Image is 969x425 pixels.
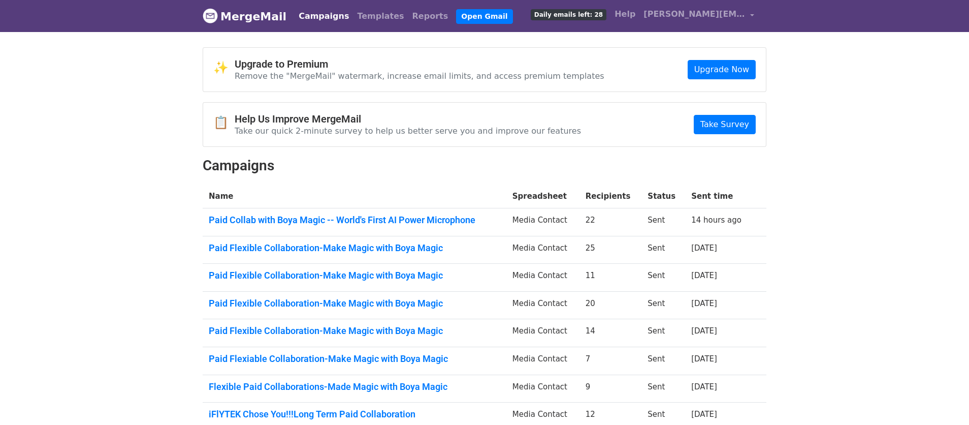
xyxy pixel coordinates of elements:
td: 20 [579,291,642,319]
a: Paid Flexible Collaboration-Make Magic with Boya Magic [209,270,500,281]
h4: Upgrade to Premium [235,58,604,70]
th: Spreadsheet [506,185,579,208]
a: Take Survey [694,115,756,134]
td: Sent [641,236,685,264]
td: Media Contact [506,347,579,375]
td: Media Contact [506,236,579,264]
h2: Campaigns [203,157,766,174]
td: Sent [641,208,685,236]
span: ✨ [213,60,235,75]
a: Templates [353,6,408,26]
p: Remove the "MergeMail" watermark, increase email limits, and access premium templates [235,71,604,81]
td: Sent [641,375,685,403]
p: Take our quick 2-minute survey to help us better serve you and improve our features [235,126,581,136]
a: Reports [408,6,453,26]
td: Sent [641,264,685,292]
a: Open Gmail [456,9,512,24]
td: Media Contact [506,291,579,319]
td: 9 [579,375,642,403]
a: Flexible Paid Collaborations-Made Magic with Boya Magic [209,381,500,392]
th: Sent time [685,185,753,208]
td: 22 [579,208,642,236]
td: Media Contact [506,208,579,236]
span: Daily emails left: 28 [531,9,606,20]
td: 11 [579,264,642,292]
a: 14 hours ago [691,216,741,225]
a: iFlYTEK Chose You!!!Long Term Paid Collaboration [209,409,500,420]
td: Sent [641,319,685,347]
a: Campaigns [295,6,353,26]
th: Recipients [579,185,642,208]
a: [DATE] [691,410,717,419]
a: Paid Collab with Boya Magic -- World's First AI Power Microphone [209,215,500,226]
td: Media Contact [506,319,579,347]
td: 7 [579,347,642,375]
a: MergeMail [203,6,286,27]
th: Name [203,185,506,208]
a: [DATE] [691,326,717,336]
td: Sent [641,347,685,375]
td: 25 [579,236,642,264]
a: Help [610,4,639,24]
a: Paid Flexible Collaboration-Make Magic with Boya Magic [209,242,500,254]
a: [DATE] [691,299,717,308]
a: [DATE] [691,382,717,391]
th: Status [641,185,685,208]
a: Paid Flexible Collaboration-Make Magic with Boya Magic [209,298,500,309]
td: 14 [579,319,642,347]
a: [DATE] [691,354,717,363]
td: Sent [641,291,685,319]
a: [DATE] [691,244,717,253]
span: 📋 [213,115,235,130]
a: Daily emails left: 28 [527,4,610,24]
a: [DATE] [691,271,717,280]
a: Upgrade Now [688,60,756,79]
td: Media Contact [506,264,579,292]
td: Media Contact [506,375,579,403]
a: [PERSON_NAME][EMAIL_ADDRESS][DOMAIN_NAME] [639,4,758,28]
h4: Help Us Improve MergeMail [235,113,581,125]
a: Paid Flexiable Collaboration-Make Magic with Boya Magic [209,353,500,365]
span: [PERSON_NAME][EMAIL_ADDRESS][DOMAIN_NAME] [643,8,745,20]
a: Paid Flexible Collaboration-Make Magic with Boya Magic [209,325,500,337]
img: MergeMail logo [203,8,218,23]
